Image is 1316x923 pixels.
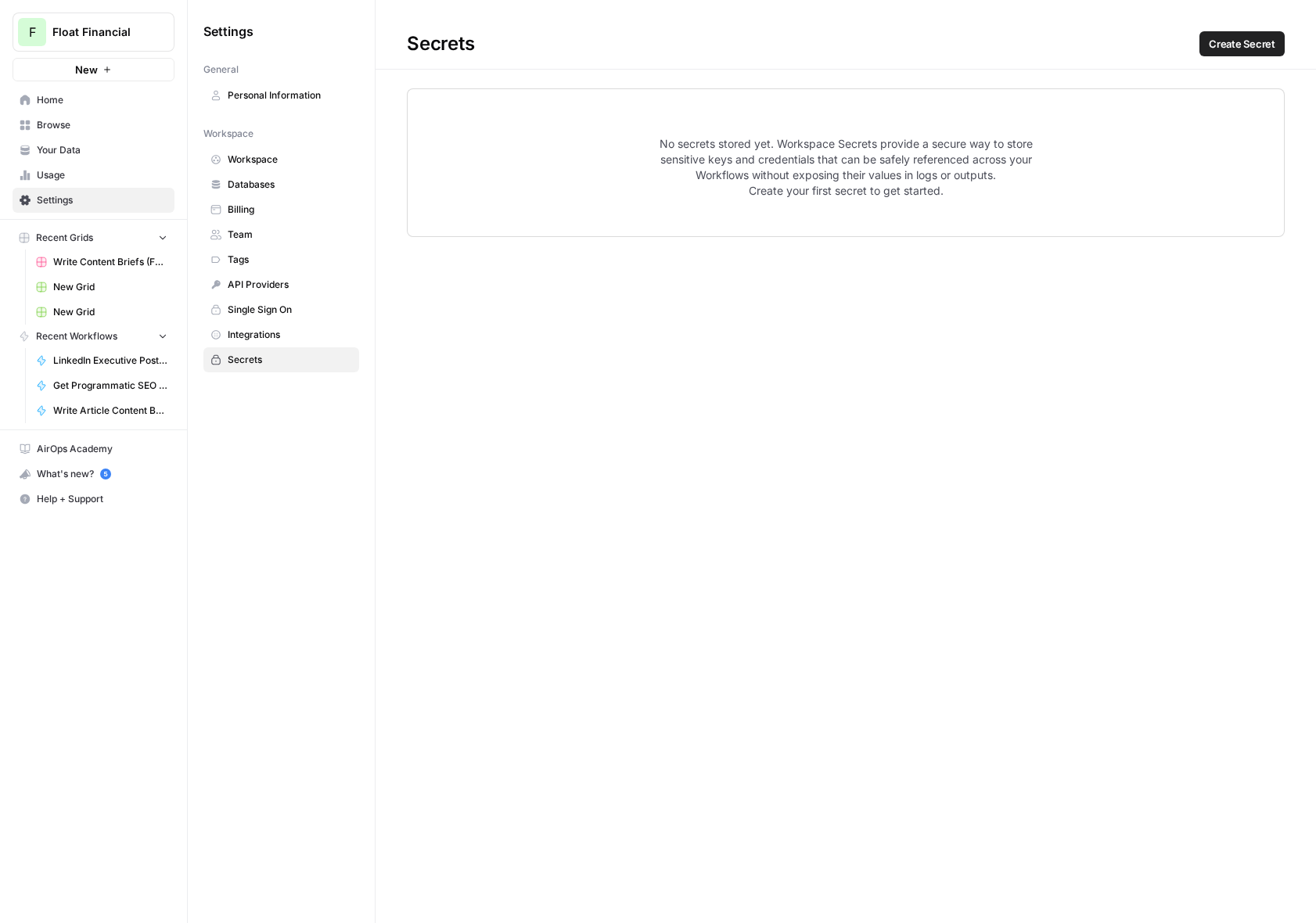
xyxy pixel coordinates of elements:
[29,348,174,373] a: LinkedIn Executive Posts - [PERSON_NAME]
[203,197,359,222] a: Billing
[203,222,359,247] a: Team
[376,31,1316,56] div: Secrets
[29,398,174,423] a: Write Article Content Brief
[53,379,167,393] span: Get Programmatic SEO Strategy + Keywords
[103,470,107,478] text: 5
[228,328,352,342] span: Integrations
[203,172,359,197] a: Databases
[13,487,174,512] button: Help + Support
[13,188,174,213] a: Settings
[100,469,111,479] a: 5
[52,24,147,40] span: Float Financial
[75,62,98,77] span: New
[228,153,352,167] span: Workspace
[203,297,359,322] a: Single Sign On
[13,138,174,163] a: Your Data
[13,462,174,486] div: What's new?
[36,329,117,343] span: Recent Workflows
[645,136,1046,199] span: No secrets stored yet. Workspace Secrets provide a secure way to store sensitive keys and credent...
[37,442,167,456] span: AirOps Academy
[13,436,174,461] a: AirOps Academy
[29,373,174,398] a: Get Programmatic SEO Strategy + Keywords
[13,113,174,138] a: Browse
[53,305,167,319] span: New Grid
[13,461,174,487] button: What's new? 5
[36,231,93,245] span: Recent Grids
[203,63,239,77] span: General
[29,23,36,41] span: F
[1209,36,1275,52] span: Create Secret
[37,193,167,207] span: Settings
[203,22,253,41] span: Settings
[1199,31,1285,56] button: Create Secret
[29,275,174,300] a: New Grid
[29,250,174,275] a: Write Content Briefs (For [PERSON_NAME] to Use)
[228,353,352,367] span: Secrets
[203,127,253,141] span: Workspace
[37,492,167,506] span: Help + Support
[228,178,352,192] span: Databases
[37,93,167,107] span: Home
[13,163,174,188] a: Usage
[13,13,174,52] button: Workspace: Float Financial
[203,83,359,108] a: Personal Information
[13,88,174,113] a: Home
[53,404,167,418] span: Write Article Content Brief
[53,354,167,368] span: LinkedIn Executive Posts - [PERSON_NAME]
[29,300,174,325] a: New Grid
[37,143,167,157] span: Your Data
[13,58,174,81] button: New
[53,255,167,269] span: Write Content Briefs (For [PERSON_NAME] to Use)
[228,303,352,317] span: Single Sign On
[203,347,359,372] a: Secrets
[228,88,352,102] span: Personal Information
[53,280,167,294] span: New Grid
[37,118,167,132] span: Browse
[228,203,352,217] span: Billing
[228,253,352,267] span: Tags
[13,325,174,348] button: Recent Workflows
[203,247,359,272] a: Tags
[203,272,359,297] a: API Providers
[228,228,352,242] span: Team
[203,147,359,172] a: Workspace
[203,322,359,347] a: Integrations
[37,168,167,182] span: Usage
[13,226,174,250] button: Recent Grids
[228,278,352,292] span: API Providers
